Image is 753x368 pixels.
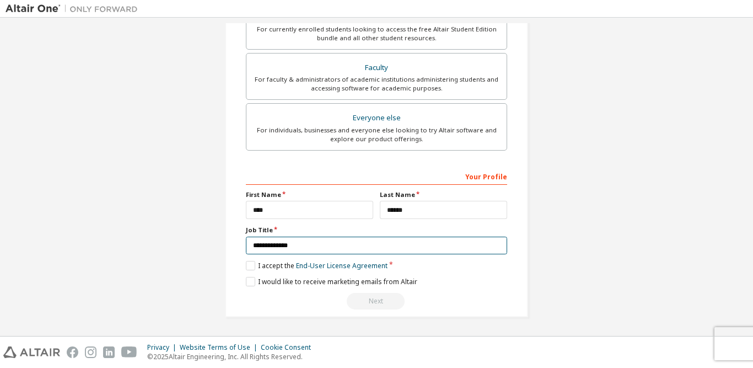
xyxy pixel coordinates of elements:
[103,346,115,358] img: linkedin.svg
[261,343,318,352] div: Cookie Consent
[147,352,318,361] p: © 2025 Altair Engineering, Inc. All Rights Reserved.
[246,190,373,199] label: First Name
[6,3,143,14] img: Altair One
[147,343,180,352] div: Privacy
[180,343,261,352] div: Website Terms of Use
[67,346,78,358] img: facebook.svg
[246,277,417,286] label: I would like to receive marketing emails from Altair
[85,346,96,358] img: instagram.svg
[3,346,60,358] img: altair_logo.svg
[246,167,507,185] div: Your Profile
[253,126,500,143] div: For individuals, businesses and everyone else looking to try Altair software and explore our prod...
[253,110,500,126] div: Everyone else
[246,261,388,270] label: I accept the
[121,346,137,358] img: youtube.svg
[253,60,500,76] div: Faculty
[246,293,507,310] div: Read and acccept EULA to continue
[296,261,388,270] a: End-User License Agreement
[246,226,507,234] label: Job Title
[253,75,500,93] div: For faculty & administrators of academic institutions administering students and accessing softwa...
[380,190,507,199] label: Last Name
[253,25,500,42] div: For currently enrolled students looking to access the free Altair Student Edition bundle and all ...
